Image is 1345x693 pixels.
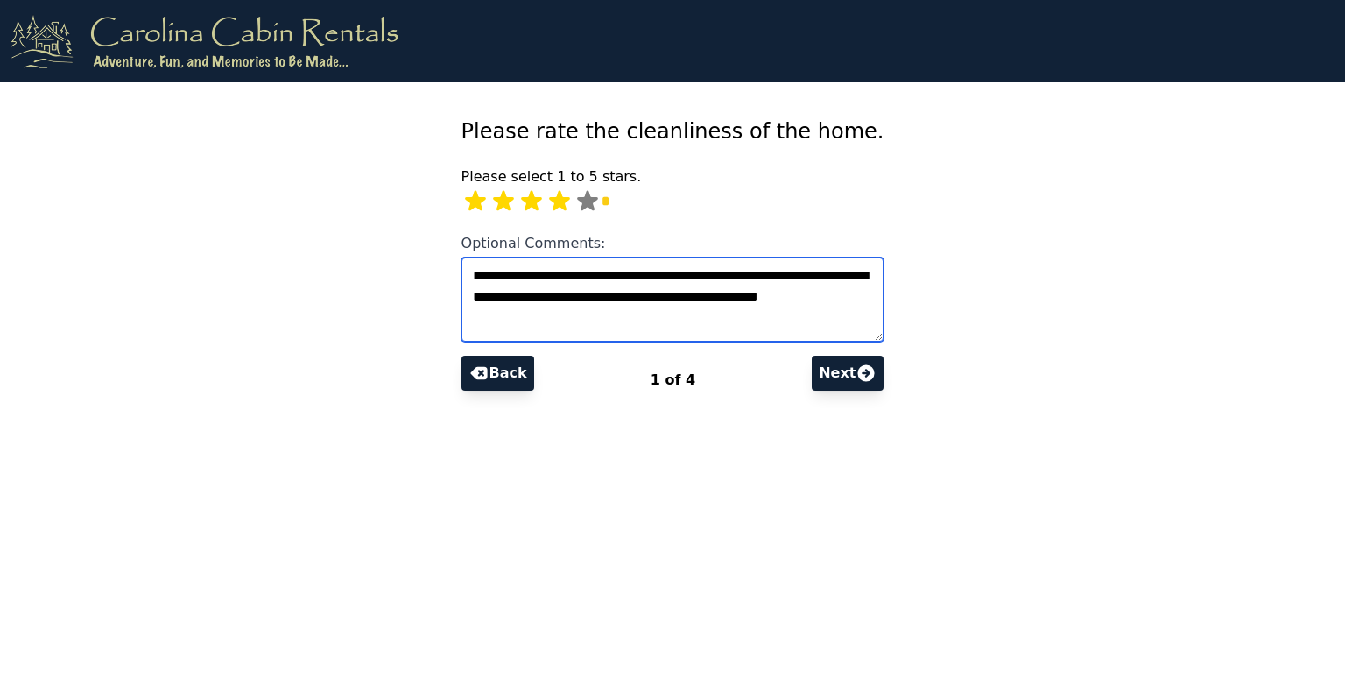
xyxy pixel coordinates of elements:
span: Please rate the cleanliness of the home. [461,119,884,144]
button: Back [461,356,534,391]
button: Next [812,356,884,391]
textarea: Optional Comments: [461,258,884,342]
span: Optional Comments: [461,235,606,251]
span: 1 of 4 [651,371,695,388]
img: logo.png [11,14,398,68]
p: Please select 1 to 5 stars. [461,166,884,187]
